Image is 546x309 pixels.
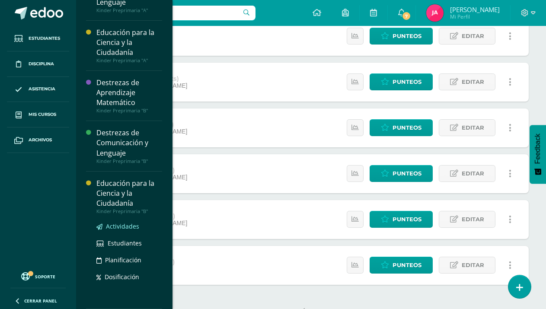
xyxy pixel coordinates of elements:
span: Mis cursos [29,111,56,118]
div: Educación para la Ciencia y la Ciudadanía [96,178,162,208]
span: [PERSON_NAME] [450,5,500,14]
div: Destrezas de Comunicación y Lenguaje [96,128,162,158]
span: Soporte [35,274,55,280]
span: Punteos [393,166,421,182]
div: Kinder Preprimaria "B" [96,108,162,114]
a: Punteos [370,165,433,182]
span: Planificación [105,256,141,264]
div: Kinder Preprimaria "A" [96,57,162,64]
span: Mi Perfil [450,13,500,20]
button: Feedback - Mostrar encuesta [530,125,546,184]
span: Asistencia [29,86,55,92]
a: Archivos [7,127,69,153]
span: Dosificación [105,273,139,281]
a: Soporte [10,270,66,282]
span: Cerrar panel [24,298,57,304]
div: Destrezas de Aprendizaje Matemático [96,78,162,108]
a: Planificación [96,255,162,265]
span: Estudiantes [29,35,60,42]
div: Kinder Preprimaria "A" [96,7,162,13]
a: Estudiantes [7,26,69,51]
a: Dosificación [96,272,162,282]
a: Punteos [370,28,433,45]
span: Archivos [29,137,52,143]
a: Estudiantes [96,238,162,248]
span: 7 [402,11,411,21]
a: Educación para la Ciencia y la CiudadaníaKinder Preprimaria "A" [96,28,162,64]
span: Actividades [106,222,139,230]
span: Disciplina [29,61,54,67]
a: Actividades [96,221,162,231]
div: Kinder Preprimaria "B" [96,208,162,214]
span: Editar [462,28,484,44]
div: Educación para la Ciencia y la Ciudadanía [96,28,162,57]
a: Punteos [370,73,433,90]
a: Disciplina [7,51,69,77]
a: Destrezas de Comunicación y LenguajeKinder Preprimaria "B" [96,128,162,164]
a: Punteos [370,257,433,274]
span: Punteos [393,257,421,273]
span: Punteos [393,74,421,90]
span: Punteos [393,211,421,227]
span: Editar [462,74,484,90]
span: Editar [462,257,484,273]
a: Destrezas de Aprendizaje MatemáticoKinder Preprimaria "B" [96,78,162,114]
span: Feedback [534,134,542,164]
a: Asistencia [7,77,69,102]
a: Educación para la Ciencia y la CiudadaníaKinder Preprimaria "B" [96,178,162,214]
span: Editar [462,166,484,182]
a: Punteos [370,211,433,228]
span: Estudiantes [108,239,142,247]
span: Editar [462,120,484,136]
a: Mis cursos [7,102,69,127]
span: Punteos [393,28,421,44]
img: 25ec21e158b90cd51487533b9789d08b.png [426,4,444,22]
span: Editar [462,211,484,227]
span: Punteos [393,120,421,136]
a: Punteos [370,119,433,136]
div: Kinder Preprimaria "B" [96,158,162,164]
